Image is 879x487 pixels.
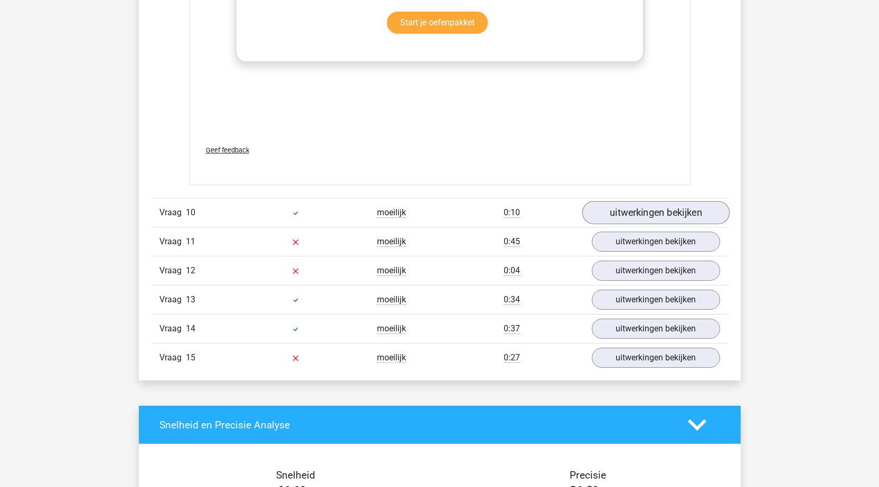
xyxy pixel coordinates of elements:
span: Vraag [159,293,186,306]
span: 0:04 [504,265,520,276]
span: 0:45 [504,236,520,247]
span: 0:27 [504,352,520,363]
span: moeilijk [377,352,406,363]
span: 0:37 [504,323,520,334]
span: 11 [186,236,195,246]
a: uitwerkingen bekijken [592,261,720,281]
span: moeilijk [377,207,406,218]
span: moeilijk [377,323,406,334]
span: Vraag [159,351,186,364]
h4: Snelheid [159,469,432,481]
span: 0:34 [504,294,520,305]
h4: Precisie [452,469,724,481]
span: 0:10 [504,207,520,218]
a: uitwerkingen bekijken [592,290,720,310]
a: uitwerkingen bekijken [592,232,720,252]
span: Geef feedback [206,146,249,154]
span: 15 [186,352,195,362]
span: Vraag [159,322,186,335]
span: 13 [186,294,195,304]
span: 10 [186,207,195,217]
span: Vraag [159,264,186,277]
span: Vraag [159,235,186,248]
span: 14 [186,323,195,333]
span: moeilijk [377,265,406,276]
span: moeilijk [377,236,406,247]
a: Start je oefenpakket [387,12,488,34]
span: Vraag [159,206,186,219]
span: 12 [186,265,195,275]
a: uitwerkingen bekijken [582,201,729,224]
h4: Snelheid en Precisie Analyse [159,419,672,431]
a: uitwerkingen bekijken [592,319,720,339]
a: uitwerkingen bekijken [592,348,720,368]
span: moeilijk [377,294,406,305]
